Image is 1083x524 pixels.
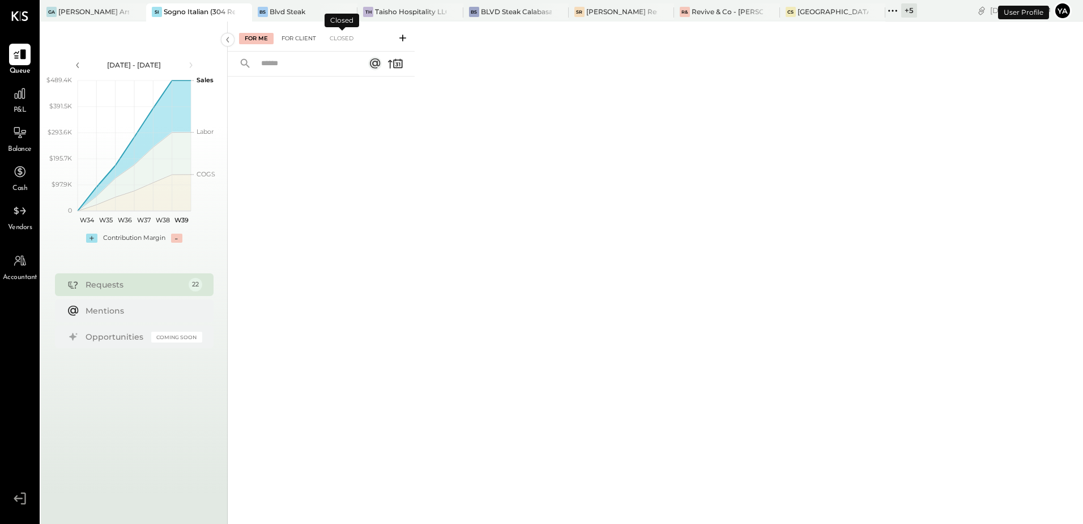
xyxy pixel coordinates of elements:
[46,7,57,17] div: GA
[48,128,72,136] text: $293.6K
[8,223,32,233] span: Vendors
[197,170,215,178] text: COGS
[680,7,690,17] div: R&
[10,66,31,77] span: Queue
[58,7,129,16] div: [PERSON_NAME] Arso
[998,6,1049,19] div: User Profile
[1,83,39,116] a: P&L
[325,14,359,27] div: Closed
[12,184,27,194] span: Cash
[586,7,657,16] div: [PERSON_NAME] Restaurant & Deli
[1054,2,1072,20] button: Ya
[49,154,72,162] text: $195.7K
[8,145,32,155] span: Balance
[1,250,39,283] a: Accountant
[171,234,182,243] div: -
[189,278,202,291] div: 22
[86,234,97,243] div: +
[990,5,1051,16] div: [DATE]
[86,279,183,290] div: Requests
[99,216,113,224] text: W35
[270,7,305,16] div: Blvd Steak
[52,180,72,188] text: $97.9K
[786,7,796,17] div: CS
[1,44,39,77] a: Queue
[798,7,868,16] div: [GEOGRAPHIC_DATA][PERSON_NAME]
[103,234,165,243] div: Contribution Margin
[164,7,234,16] div: Sogno Italian (304 Restaurant)
[976,5,987,16] div: copy link
[155,216,169,224] text: W38
[46,76,72,84] text: $489.4K
[574,7,585,17] div: SR
[49,102,72,110] text: $391.5K
[174,216,188,224] text: W39
[1,122,39,155] a: Balance
[80,216,95,224] text: W34
[197,128,214,136] text: Labor
[197,76,214,84] text: Sales
[152,7,162,17] div: SI
[151,332,202,343] div: Coming Soon
[137,216,150,224] text: W37
[117,216,131,224] text: W36
[86,305,197,316] div: Mentions
[363,7,373,17] div: TH
[86,331,146,343] div: Opportunities
[324,33,359,44] div: Closed
[86,60,182,70] div: [DATE] - [DATE]
[14,105,27,116] span: P&L
[276,33,322,44] div: For Client
[239,33,274,44] div: For Me
[375,7,446,16] div: Taisho Hospitality LLC
[692,7,762,16] div: Revive & Co - [PERSON_NAME]
[68,206,72,214] text: 0
[1,200,39,233] a: Vendors
[1,161,39,194] a: Cash
[258,7,268,17] div: BS
[3,273,37,283] span: Accountant
[481,7,552,16] div: BLVD Steak Calabasas
[469,7,479,17] div: BS
[901,3,917,18] div: + 5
